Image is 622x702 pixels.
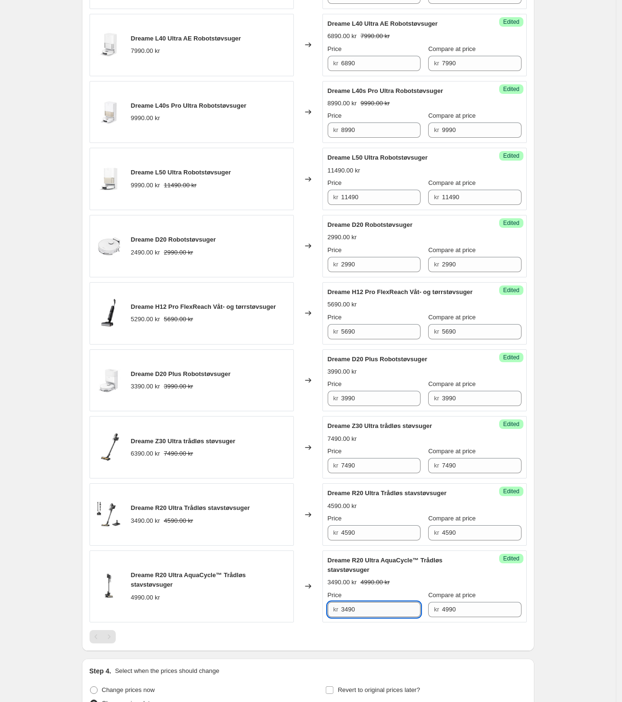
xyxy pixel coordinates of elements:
span: kr [434,60,439,67]
span: Edited [503,286,519,294]
span: Price [328,45,342,52]
div: 5690.00 kr [328,300,357,309]
span: Edited [503,555,519,562]
span: Revert to original prices later? [338,686,420,693]
span: Dreame L40s Pro Ultra Robotstøvsuger [328,87,443,94]
nav: Pagination [90,630,116,643]
span: Dreame H12 Pro FlexReach Våt- og tørrstøvsuger [328,288,473,295]
div: 7990.00 kr [131,46,160,56]
h2: Step 4. [90,666,111,676]
span: kr [434,395,439,402]
span: Dreame D20 Plus Robotstøvsuger [131,370,231,377]
span: Edited [503,219,519,227]
span: Compare at price [428,112,476,119]
strike: 2990.00 kr [164,248,193,257]
div: 4990.00 kr [131,593,160,602]
span: kr [434,193,439,201]
span: Compare at price [428,380,476,387]
img: D20__-_-_-BaseStation-Left_80x.jpg [95,232,123,260]
span: Compare at price [428,448,476,455]
span: Dreame R20 Ultra Trådløs stavstøvsuger [328,489,447,497]
span: Edited [503,18,519,26]
div: 2490.00 kr [131,248,160,257]
span: kr [333,328,339,335]
span: Dreame L40 Ultra AE Robotstøvsuger [131,35,241,42]
span: Dreame D20 Robotstøvsuger [131,236,216,243]
span: kr [434,529,439,536]
div: 6890.00 kr [328,31,357,41]
strike: 4590.00 kr [164,516,193,526]
strike: 4990.00 kr [361,578,390,587]
img: L50_Ultra_Total-Right-_-_01_80x.jpg [95,165,123,193]
span: Compare at price [428,246,476,254]
span: Price [328,314,342,321]
span: kr [333,126,339,133]
div: 9990.00 kr [131,181,160,190]
span: Price [328,380,342,387]
strike: 9990.00 kr [361,99,390,108]
span: Price [328,448,342,455]
div: 3490.00 kr [131,516,160,526]
span: Change prices now [102,686,155,693]
span: kr [333,606,339,613]
span: kr [434,261,439,268]
span: Price [328,112,342,119]
img: h12p_fxr_wide_angle_80x.jpg [95,299,123,327]
span: Compare at price [428,314,476,321]
div: 9990.00 kr [131,113,160,123]
div: 8990.00 kr [328,99,357,108]
span: Dreame R20 Ultra AquaCycle™ Trådløs stavstøvsuger [131,571,246,588]
p: Select when the prices should change [115,666,219,676]
span: Dreame L50 Ultra Robotstøvsuger [328,154,428,161]
div: 3990.00 kr [328,367,357,376]
span: Edited [503,354,519,361]
span: kr [434,328,439,335]
strike: 7490.00 kr [164,449,193,458]
span: Edited [503,420,519,428]
strike: 5690.00 kr [164,315,193,324]
span: Dreame R20 Ultra AquaCycle™ Trådløs stavstøvsuger [328,557,443,573]
span: Dreame Z30 Ultra trådløs støvsuger [131,437,236,445]
span: kr [333,395,339,402]
strike: 11490.00 kr [164,181,197,190]
span: Edited [503,488,519,495]
div: 5290.00 kr [131,315,160,324]
div: 3490.00 kr [328,578,357,587]
span: Dreame D20 Robotstøvsuger [328,221,412,228]
span: kr [434,126,439,133]
strike: 7990.00 kr [361,31,390,41]
span: Edited [503,152,519,160]
span: Compare at price [428,591,476,599]
span: Price [328,179,342,186]
div: 7490.00 kr [328,434,357,444]
div: 6390.00 kr [131,449,160,458]
span: Price [328,591,342,599]
div: 2990.00 kr [328,233,357,242]
strike: 3990.00 kr [164,382,193,391]
div: 11490.00 kr [328,166,361,175]
span: Edited [503,85,519,93]
img: L40S_Pro_Ultra--total-top_80x.jpg [95,98,123,126]
span: Dreame R20 Ultra Trådløs stavstøvsuger [131,504,250,511]
span: Compare at price [428,45,476,52]
img: D20Plus__-_-_-Total-Leftsideview_80x.jpg [95,366,123,395]
span: kr [333,193,339,201]
div: 4590.00 kr [328,501,357,511]
img: L40_Ultra_AE-Total-Right-_-_02_80x.jpg [95,31,123,59]
div: 3390.00 kr [131,382,160,391]
img: R20Ultra_1-_-1000x1000_80x.jpg [95,500,123,529]
span: kr [333,60,339,67]
span: Dreame H12 Pro FlexReach Våt- og tørrstøvsuger [131,303,276,310]
span: kr [434,462,439,469]
span: Compare at price [428,179,476,186]
span: Price [328,246,342,254]
span: Dreame Z30 Ultra trådløs støvsuger [328,422,432,429]
span: kr [434,606,439,613]
span: kr [333,462,339,469]
span: Dreame L50 Ultra Robotstøvsuger [131,169,231,176]
img: 1_-Wide-Angle-Soft-Roller-Brush-_-_2_80x.jpg [95,433,123,462]
span: Dreame D20 Plus Robotstøvsuger [328,356,428,363]
img: R20Ultra_1-_-1000x1000-1_b02ca482-8226-4d5e-ac77-f8d926e9ee82_80x.jpg [95,572,123,600]
span: Dreame L40s Pro Ultra Robotstøvsuger [131,102,247,109]
span: kr [333,529,339,536]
